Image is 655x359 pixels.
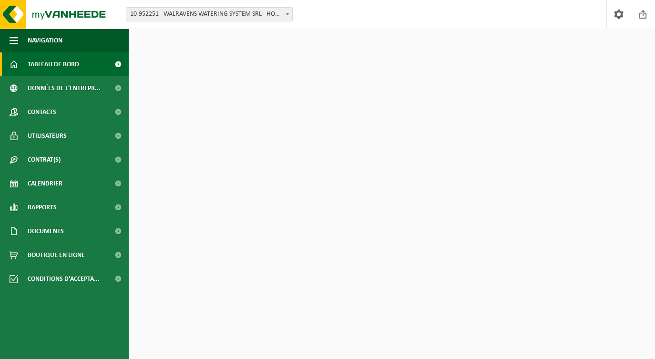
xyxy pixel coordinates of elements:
span: Conditions d'accepta... [28,267,100,291]
span: Données de l'entrepr... [28,76,101,100]
span: 10-952251 - WALRAVENS WATERING SYSTEM SRL - HOVES [126,7,293,21]
span: Tableau de bord [28,52,79,76]
span: 10-952251 - WALRAVENS WATERING SYSTEM SRL - HOVES [126,8,292,21]
span: Contrat(s) [28,148,61,172]
span: Utilisateurs [28,124,67,148]
span: Calendrier [28,172,62,195]
span: Navigation [28,29,62,52]
span: Boutique en ligne [28,243,85,267]
span: Rapports [28,195,57,219]
span: Contacts [28,100,56,124]
span: Documents [28,219,64,243]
